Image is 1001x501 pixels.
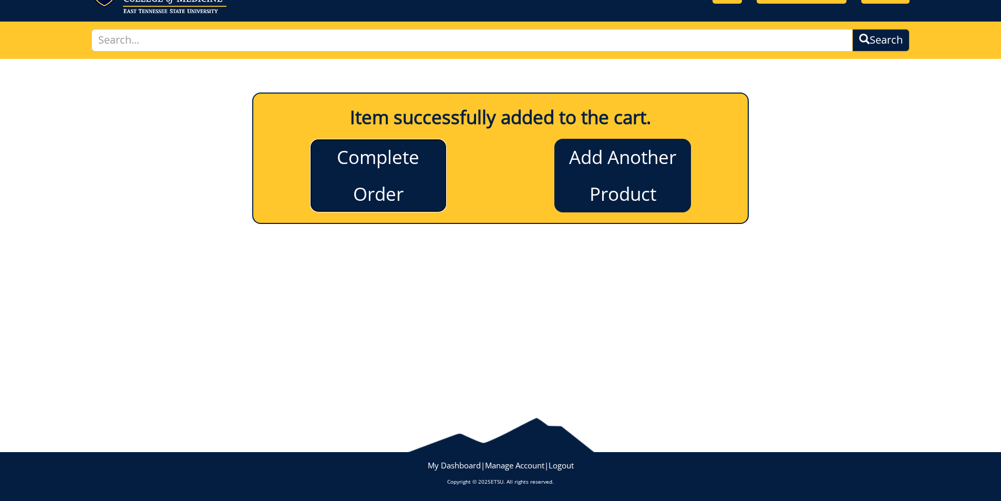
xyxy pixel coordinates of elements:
[310,139,447,212] a: Complete Order
[485,460,544,471] a: Manage Account
[350,105,651,129] b: Item successfully added to the cart.
[428,460,481,471] a: My Dashboard
[852,29,910,52] button: Search
[491,478,503,485] a: ETSU
[549,460,574,471] a: Logout
[554,139,691,212] a: Add Another Product
[91,29,853,52] input: Search...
